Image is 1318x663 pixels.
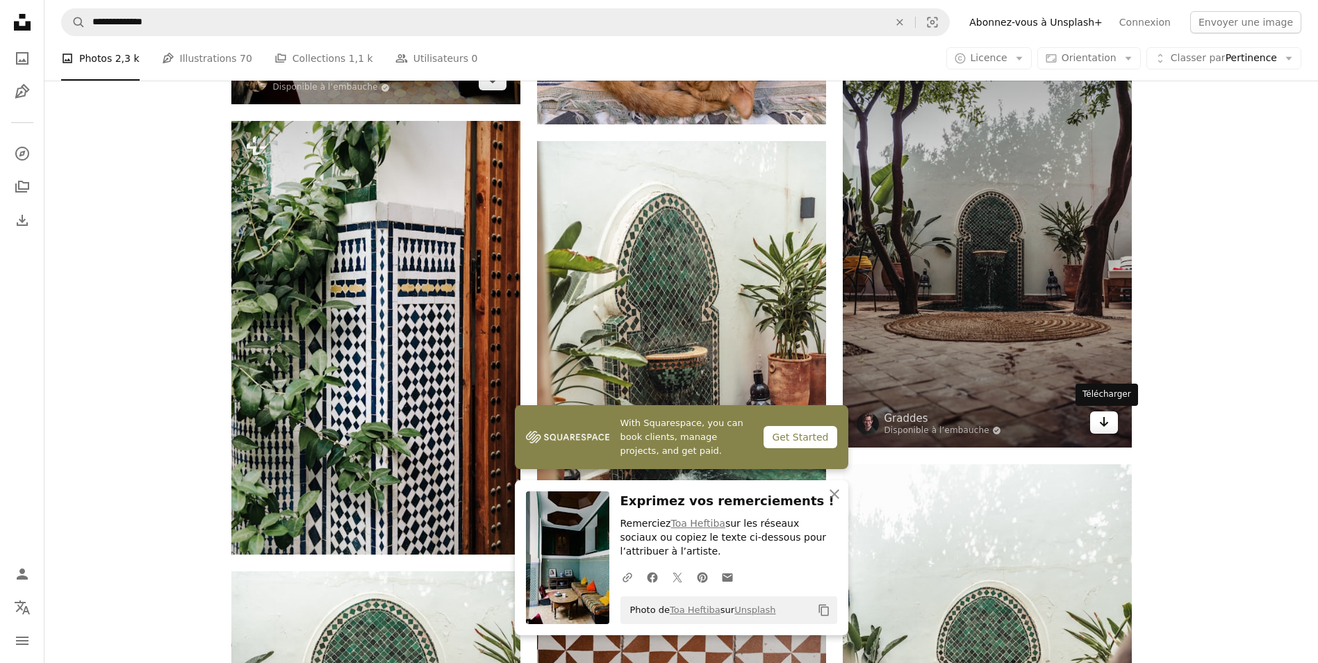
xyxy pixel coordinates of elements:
a: Disponible à l’embauche [884,425,1001,436]
a: Télécharger [1090,411,1118,434]
span: Pertinence [1171,51,1277,65]
button: Licence [946,47,1032,69]
a: Accueil — Unsplash [8,8,36,39]
a: Collections 1,1 k [274,36,373,81]
a: Toa Heftiba [670,518,725,529]
a: Connexion / S’inscrire [8,560,36,588]
button: Orientation [1037,47,1141,69]
a: Partagez-leFacebook [640,563,665,591]
div: Télécharger [1076,384,1138,406]
p: Remerciez sur les réseaux sociaux ou copiez le texte ci-dessous pour l’attribuer à l’artiste. [620,517,837,559]
button: Effacer [884,9,915,35]
a: Unsplash [734,605,775,615]
button: Recherche de visuels [916,9,949,35]
a: Utilisateurs 0 [395,36,478,81]
span: Photo de sur [623,599,776,621]
a: Connexion [1111,11,1179,33]
a: Illustrations [8,78,36,106]
button: Classer parPertinence [1146,47,1301,69]
a: Illustrations 70 [162,36,252,81]
button: Langue [8,594,36,621]
a: un bassin avec une fontaine entourée de plantes en pot [537,352,826,364]
a: Abonnez-vous à Unsplash+ [961,11,1111,33]
a: une cour avec une fontaine entourée d’arbres [843,224,1132,236]
a: Partager par mail [715,563,740,591]
img: un mur carrelé blanc et bleu à côté d’une plante verte [231,121,520,555]
span: 1,1 k [349,51,373,66]
span: Orientation [1062,52,1117,63]
img: file-1747939142011-51e5cc87e3c9 [526,427,609,448]
a: With Squarespace, you can book clients, manage projects, and get paid.Get Started [515,405,848,469]
img: un bassin avec une fontaine entourée de plantes en pot [537,141,826,575]
a: Explorer [8,140,36,167]
a: Photos [8,44,36,72]
span: 70 [240,51,252,66]
button: Rechercher sur Unsplash [62,9,85,35]
button: Envoyer une image [1190,11,1301,33]
form: Rechercher des visuels sur tout le site [61,8,950,36]
a: Disponible à l’embauche [273,82,390,93]
span: Licence [971,52,1007,63]
img: Accéder au profil de Toa Heftiba [245,69,267,92]
a: Collections [8,173,36,201]
img: une cour avec une fontaine entourée d’arbres [843,14,1132,448]
button: Menu [8,627,36,655]
span: With Squarespace, you can book clients, manage projects, and get paid. [620,416,753,458]
a: Historique de téléchargement [8,206,36,234]
span: Classer par [1171,52,1226,63]
img: Accéder au profil de Graddes [857,413,879,435]
button: Copier dans le presse-papier [812,598,836,622]
h3: Exprimez vos remerciements ! [620,491,837,511]
span: 0 [471,51,477,66]
a: Partagez-leTwitter [665,563,690,591]
a: un mur carrelé blanc et bleu à côté d’une plante verte [231,331,520,344]
a: Toa Heftiba [670,605,720,615]
div: Get Started [764,426,837,448]
a: Graddes [884,411,1001,425]
a: Partagez-lePinterest [690,563,715,591]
